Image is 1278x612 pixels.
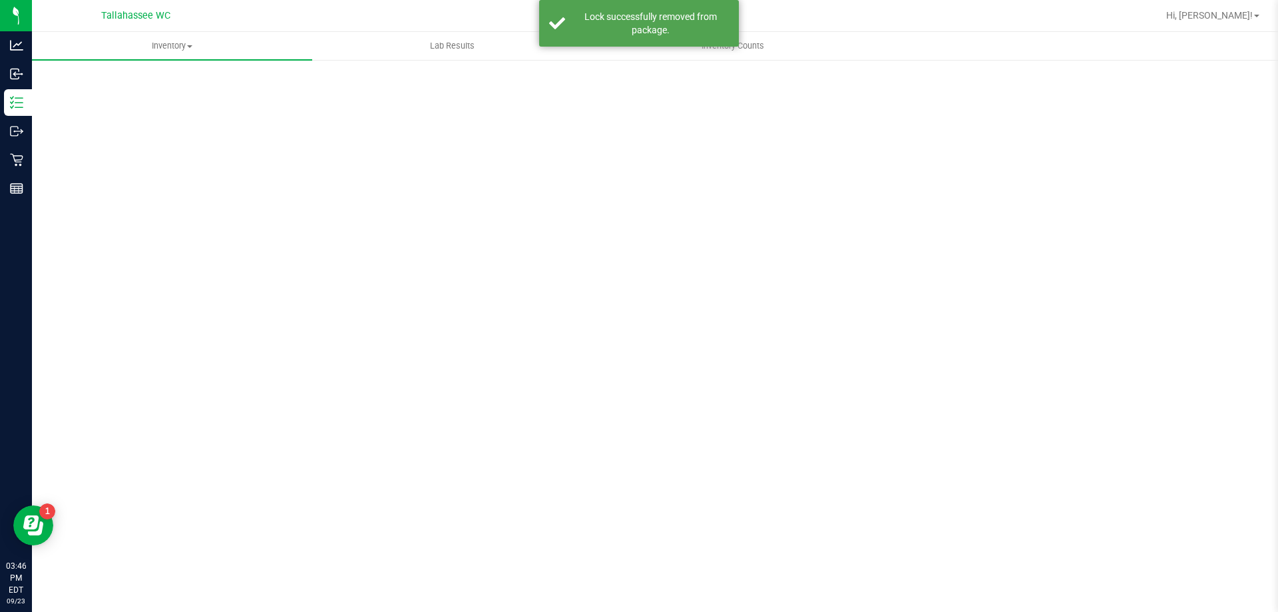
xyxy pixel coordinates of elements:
[10,182,23,195] inline-svg: Reports
[312,32,592,60] a: Lab Results
[572,10,729,37] div: Lock successfully removed from package.
[10,125,23,138] inline-svg: Outbound
[6,596,26,606] p: 09/23
[10,96,23,109] inline-svg: Inventory
[412,40,493,52] span: Lab Results
[13,505,53,545] iframe: Resource center
[101,10,170,21] span: Tallahassee WC
[1166,10,1253,21] span: Hi, [PERSON_NAME]!
[10,153,23,166] inline-svg: Retail
[32,40,312,52] span: Inventory
[6,560,26,596] p: 03:46 PM EDT
[10,67,23,81] inline-svg: Inbound
[10,39,23,52] inline-svg: Analytics
[39,503,55,519] iframe: Resource center unread badge
[32,32,312,60] a: Inventory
